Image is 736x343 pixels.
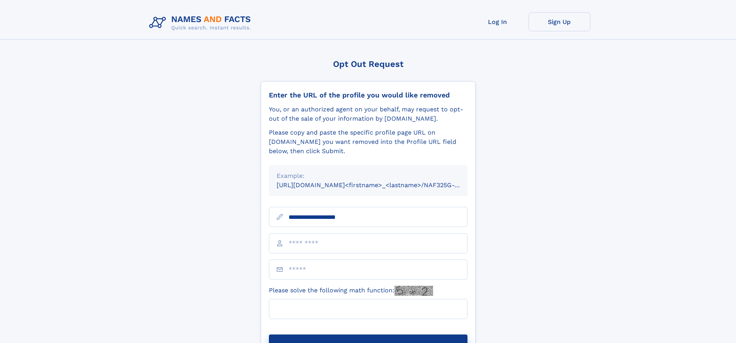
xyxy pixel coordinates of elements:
small: [URL][DOMAIN_NAME]<firstname>_<lastname>/NAF325G-xxxxxxxx [277,181,482,189]
a: Sign Up [529,12,590,31]
a: Log In [467,12,529,31]
img: Logo Names and Facts [146,12,257,33]
div: You, or an authorized agent on your behalf, may request to opt-out of the sale of your informatio... [269,105,467,123]
div: Please copy and paste the specific profile page URL on [DOMAIN_NAME] you want removed into the Pr... [269,128,467,156]
div: Opt Out Request [261,59,476,69]
label: Please solve the following math function: [269,286,433,296]
div: Enter the URL of the profile you would like removed [269,91,467,99]
div: Example: [277,171,460,181]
